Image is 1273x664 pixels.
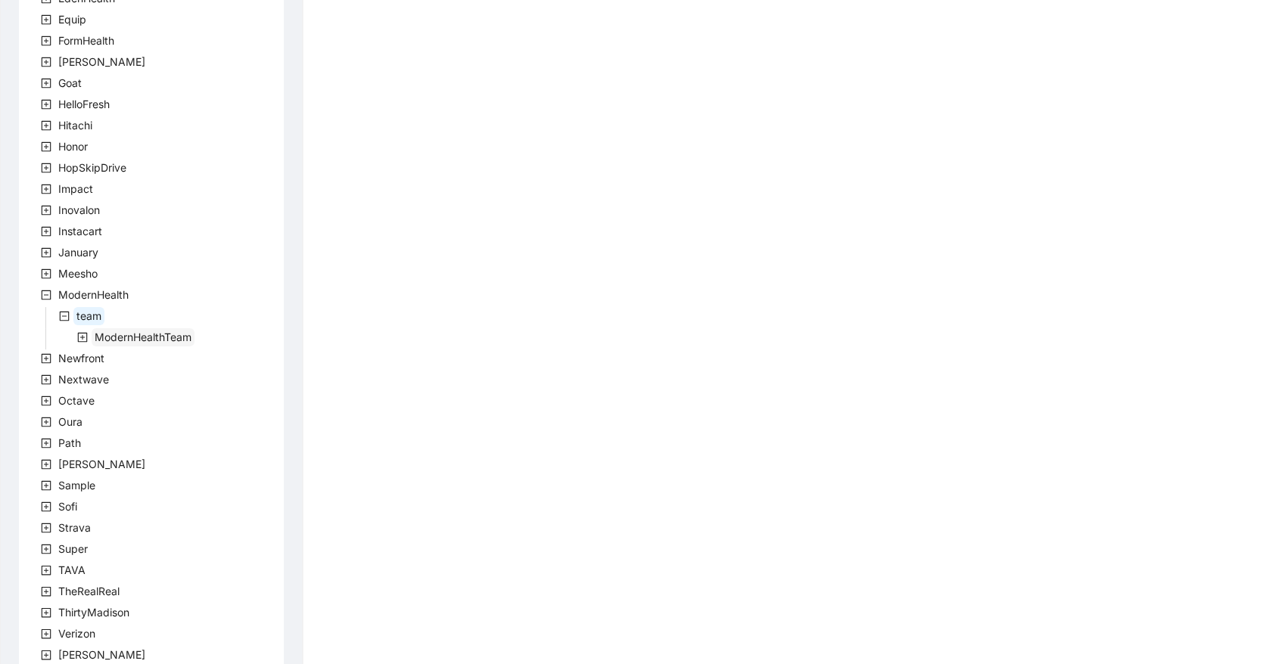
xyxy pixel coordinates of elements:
[58,500,77,513] span: Sofi
[58,479,95,492] span: Sample
[58,76,82,89] span: Goat
[55,371,112,389] span: Nextwave
[58,627,95,640] span: Verizon
[58,458,145,470] span: [PERSON_NAME]
[41,268,51,279] span: plus-square
[95,330,191,343] span: ModernHealthTeam
[41,14,51,25] span: plus-square
[55,159,129,177] span: HopSkipDrive
[55,603,132,622] span: ThirtyMadison
[41,628,51,639] span: plus-square
[58,140,88,153] span: Honor
[55,392,98,410] span: Octave
[41,141,51,152] span: plus-square
[41,353,51,364] span: plus-square
[58,119,92,132] span: Hitachi
[58,648,145,661] span: [PERSON_NAME]
[58,394,95,407] span: Octave
[41,565,51,576] span: plus-square
[41,205,51,216] span: plus-square
[55,561,89,579] span: TAVA
[41,374,51,385] span: plus-square
[73,307,104,325] span: team
[41,78,51,88] span: plus-square
[41,247,51,258] span: plus-square
[55,201,103,219] span: Inovalon
[41,544,51,554] span: plus-square
[58,13,86,26] span: Equip
[58,182,93,195] span: Impact
[55,519,94,537] span: Strava
[58,203,100,216] span: Inovalon
[55,476,98,495] span: Sample
[41,417,51,427] span: plus-square
[55,540,91,558] span: Super
[58,161,126,174] span: HopSkipDrive
[55,53,148,71] span: Garner
[41,57,51,67] span: plus-square
[58,55,145,68] span: [PERSON_NAME]
[77,332,88,343] span: plus-square
[58,373,109,386] span: Nextwave
[41,99,51,110] span: plus-square
[41,523,51,533] span: plus-square
[55,625,98,643] span: Verizon
[55,498,80,516] span: Sofi
[58,563,86,576] span: TAVA
[59,311,70,321] span: minus-square
[41,120,51,131] span: plus-square
[55,413,86,431] span: Oura
[41,184,51,194] span: plus-square
[41,607,51,618] span: plus-square
[58,415,82,428] span: Oura
[41,290,51,300] span: minus-square
[58,521,91,534] span: Strava
[58,225,102,237] span: Instacart
[41,36,51,46] span: plus-square
[58,542,88,555] span: Super
[58,98,110,110] span: HelloFresh
[55,349,107,368] span: Newfront
[55,286,132,304] span: ModernHealth
[58,267,98,280] span: Meesho
[41,438,51,448] span: plus-square
[58,436,81,449] span: Path
[58,246,98,259] span: January
[55,32,117,50] span: FormHealth
[58,352,104,365] span: Newfront
[55,95,113,113] span: HelloFresh
[55,180,96,198] span: Impact
[55,455,148,473] span: Rothman
[92,328,195,346] span: ModernHealthTeam
[55,11,89,29] span: Equip
[76,309,101,322] span: team
[58,34,114,47] span: FormHealth
[55,434,84,452] span: Path
[58,606,129,619] span: ThirtyMadison
[41,650,51,660] span: plus-square
[55,582,123,600] span: TheRealReal
[58,585,120,597] span: TheRealReal
[41,396,51,406] span: plus-square
[41,163,51,173] span: plus-square
[41,480,51,491] span: plus-square
[41,586,51,597] span: plus-square
[55,244,101,262] span: January
[41,459,51,470] span: plus-square
[41,501,51,512] span: plus-square
[55,222,105,240] span: Instacart
[58,288,129,301] span: ModernHealth
[55,265,101,283] span: Meesho
[55,646,148,664] span: Virta
[55,116,95,135] span: Hitachi
[55,74,85,92] span: Goat
[55,138,91,156] span: Honor
[41,226,51,237] span: plus-square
